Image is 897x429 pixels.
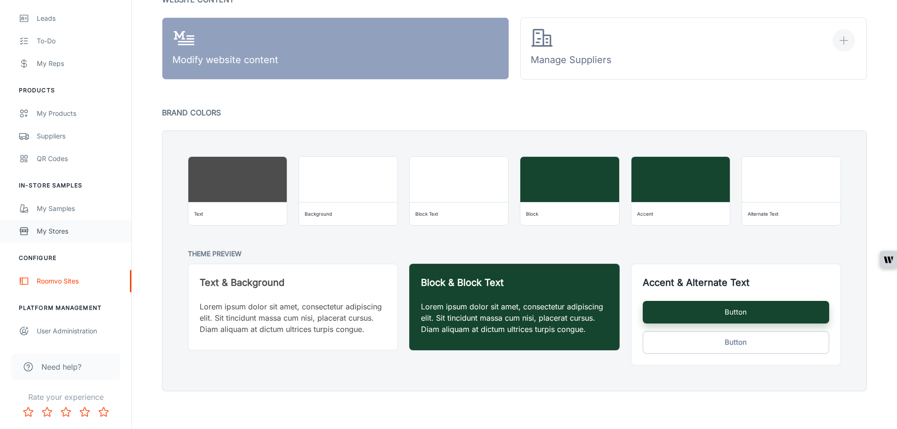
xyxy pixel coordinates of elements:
p: Lorem ipsum dolor sit amet, consectetur adipiscing elit. Sit tincidunt massa cum nisi, placerat c... [421,301,607,335]
div: Text [194,209,203,219]
div: Accent [637,209,653,219]
div: Background [305,209,332,219]
div: User Administration [37,326,122,336]
div: My Products [37,108,122,119]
div: QR Codes [37,154,122,164]
div: Leads [37,13,122,24]
div: To-do [37,36,122,46]
div: Block Text [415,209,438,219]
h5: Block & Block Text [421,275,607,290]
button: Rate 4 star [75,403,94,421]
a: Modify website content [162,17,509,80]
div: Roomvo Sites [37,276,122,286]
button: Button [643,301,829,324]
span: Need help? [41,361,81,372]
p: Brand Colors [162,106,867,119]
button: Rate 2 star [38,403,57,421]
p: Lorem ipsum dolor sit amet, consectetur adipiscing elit. Sit tincidunt massa cum nisi, placerat c... [200,301,386,335]
p: Theme Preview [188,248,841,260]
p: Rate your experience [8,391,124,403]
button: Rate 3 star [57,403,75,421]
h5: Text & Background [200,275,386,290]
div: Block [526,209,538,219]
div: Manage Suppliers [531,27,612,71]
h5: Accent & Alternate Text [643,275,829,290]
button: Button [643,331,829,354]
button: Rate 5 star [94,403,113,421]
div: Alternate Text [748,209,778,219]
div: Modify website content [172,27,278,71]
div: Suppliers [37,131,122,141]
button: Rate 1 star [19,403,38,421]
div: My Reps [37,58,122,69]
button: Manage Suppliers [520,17,867,80]
div: My Stores [37,226,122,236]
div: My Samples [37,203,122,214]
